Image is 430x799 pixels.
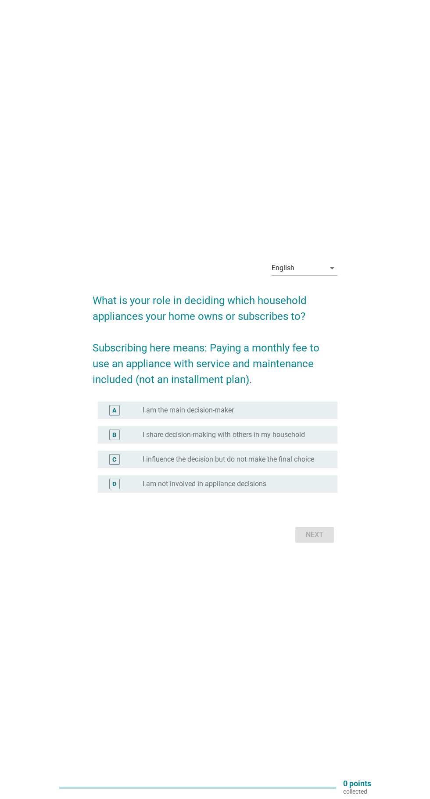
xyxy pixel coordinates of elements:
[143,480,266,488] label: I am not involved in appliance decisions
[112,455,116,464] div: C
[112,479,116,488] div: D
[327,263,337,273] i: arrow_drop_down
[343,780,371,788] p: 0 points
[112,430,116,439] div: B
[112,405,116,415] div: A
[143,406,234,415] label: I am the main decision-maker
[272,264,294,272] div: English
[93,284,337,387] h2: What is your role in deciding which household appliances your home owns or subscribes to? Subscri...
[343,788,371,795] p: collected
[143,430,305,439] label: I share decision-making with others in my household
[143,455,314,464] label: I influence the decision but do not make the final choice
